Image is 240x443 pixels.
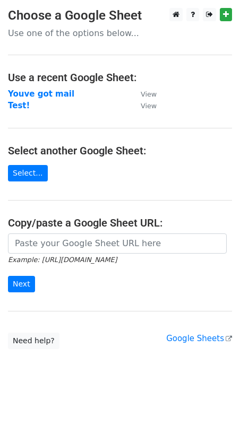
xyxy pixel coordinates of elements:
[141,90,157,98] small: View
[8,8,232,23] h3: Choose a Google Sheet
[8,233,227,254] input: Paste your Google Sheet URL here
[8,216,232,229] h4: Copy/paste a Google Sheet URL:
[141,102,157,110] small: View
[8,144,232,157] h4: Select another Google Sheet:
[130,89,157,99] a: View
[8,276,35,292] input: Next
[166,334,232,343] a: Google Sheets
[8,333,59,349] a: Need help?
[8,101,30,110] a: Test!
[8,89,74,99] a: Youve got mail
[8,165,48,181] a: Select...
[8,28,232,39] p: Use one of the options below...
[8,71,232,84] h4: Use a recent Google Sheet:
[8,256,117,264] small: Example: [URL][DOMAIN_NAME]
[130,101,157,110] a: View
